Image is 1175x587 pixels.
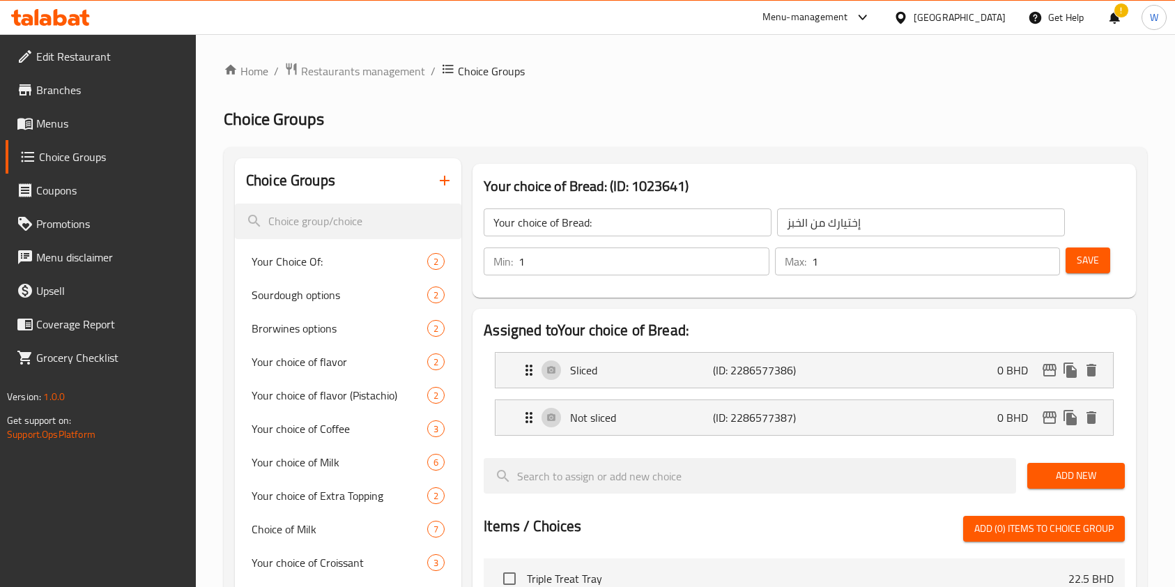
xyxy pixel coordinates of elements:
[6,140,197,174] a: Choice Groups
[6,241,197,274] a: Menu disclaimer
[427,521,445,538] div: Choices
[6,307,197,341] a: Coverage Report
[428,489,444,503] span: 2
[1060,407,1081,428] button: duplicate
[43,388,65,406] span: 1.0.0
[246,170,335,191] h2: Choice Groups
[427,287,445,303] div: Choices
[252,521,427,538] span: Choice of Milk
[458,63,525,79] span: Choice Groups
[493,253,513,270] p: Min:
[431,63,436,79] li: /
[713,409,808,426] p: (ID: 2286577387)
[252,287,427,303] span: Sourdough options
[6,207,197,241] a: Promotions
[36,115,185,132] span: Menus
[235,345,461,379] div: Your choice of flavor2
[36,182,185,199] span: Coupons
[427,487,445,504] div: Choices
[7,425,95,443] a: Support.OpsPlatform
[570,409,713,426] p: Not sliced
[484,175,1125,197] h3: Your choice of Bread: (ID: 1023641)
[427,387,445,404] div: Choices
[427,353,445,370] div: Choices
[301,63,425,79] span: Restaurants management
[36,215,185,232] span: Promotions
[914,10,1006,25] div: [GEOGRAPHIC_DATA]
[785,253,806,270] p: Max:
[235,546,461,579] div: Your choice of Croissant3
[36,282,185,299] span: Upsell
[235,312,461,345] div: Brorwines options2
[224,62,1147,80] nav: breadcrumb
[1066,247,1110,273] button: Save
[252,554,427,571] span: Your choice of Croissant
[36,249,185,266] span: Menu disclaimer
[6,341,197,374] a: Grocery Checklist
[762,9,848,26] div: Menu-management
[224,103,324,135] span: Choice Groups
[428,523,444,536] span: 7
[252,454,427,471] span: Your choice of Milk
[6,73,197,107] a: Branches
[428,556,444,570] span: 3
[484,394,1125,441] li: Expand
[39,148,185,165] span: Choice Groups
[235,245,461,278] div: Your Choice Of:2
[6,107,197,140] a: Menus
[252,420,427,437] span: Your choice of Coffee
[6,40,197,73] a: Edit Restaurant
[484,320,1125,341] h2: Assigned to Your choice of Bread:
[252,253,427,270] span: Your Choice Of:
[427,454,445,471] div: Choices
[427,554,445,571] div: Choices
[997,362,1039,379] p: 0 BHD
[1081,407,1102,428] button: delete
[7,411,71,429] span: Get support on:
[7,388,41,406] span: Version:
[274,63,279,79] li: /
[428,456,444,469] span: 6
[36,82,185,98] span: Branches
[963,516,1125,542] button: Add (0) items to choice group
[235,445,461,479] div: Your choice of Milk6
[427,320,445,337] div: Choices
[36,349,185,366] span: Grocery Checklist
[1039,360,1060,381] button: edit
[570,362,713,379] p: Sliced
[974,520,1114,538] span: Add (0) items to choice group
[235,412,461,445] div: Your choice of Coffee3
[428,356,444,369] span: 2
[252,387,427,404] span: Your choice of flavor (Pistachio)
[284,62,425,80] a: Restaurants management
[235,204,461,239] input: search
[428,322,444,335] span: 2
[1039,407,1060,428] button: edit
[235,278,461,312] div: Sourdough options2
[484,458,1016,494] input: search
[427,253,445,270] div: Choices
[235,479,461,512] div: Your choice of Extra Topping2
[1068,570,1114,587] p: 22.5 BHD
[252,320,427,337] span: Brorwines options
[36,48,185,65] span: Edit Restaurant
[428,255,444,268] span: 2
[1077,252,1099,269] span: Save
[484,346,1125,394] li: Expand
[713,362,808,379] p: (ID: 2286577386)
[1081,360,1102,381] button: delete
[1060,360,1081,381] button: duplicate
[484,516,581,537] h2: Items / Choices
[235,512,461,546] div: Choice of Milk7
[997,409,1039,426] p: 0 BHD
[496,400,1113,435] div: Expand
[428,389,444,402] span: 2
[36,316,185,333] span: Coverage Report
[527,570,1068,587] span: Triple Treat Tray
[1150,10,1158,25] span: W
[428,289,444,302] span: 2
[235,379,461,412] div: Your choice of flavor (Pistachio)2
[1027,463,1125,489] button: Add New
[252,487,427,504] span: Your choice of Extra Topping
[428,422,444,436] span: 3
